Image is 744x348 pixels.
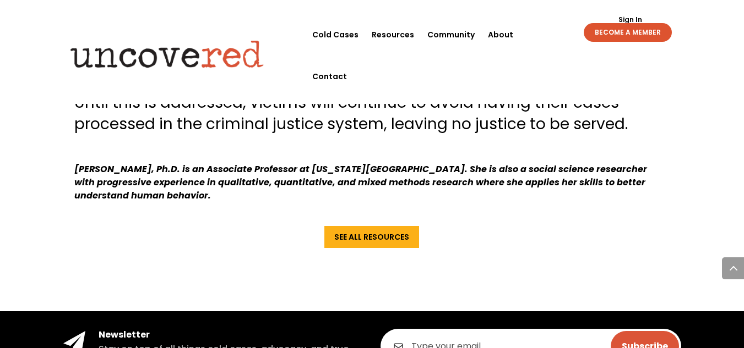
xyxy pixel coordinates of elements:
[99,329,364,341] h4: Newsletter
[61,32,273,75] img: Uncovered logo
[74,163,647,202] strong: [PERSON_NAME], Ph.D. is an Associate Professor at [US_STATE][GEOGRAPHIC_DATA]. She is also a soci...
[372,14,414,56] a: Resources
[324,226,419,248] a: See All Resources
[312,56,347,97] a: Contact
[312,14,359,56] a: Cold Cases
[74,92,628,135] span: Until this is addressed, victims will continue to avoid having their cases processed in the crimi...
[584,23,672,42] a: BECOME A MEMBER
[488,14,513,56] a: About
[427,14,475,56] a: Community
[612,16,648,23] a: Sign In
